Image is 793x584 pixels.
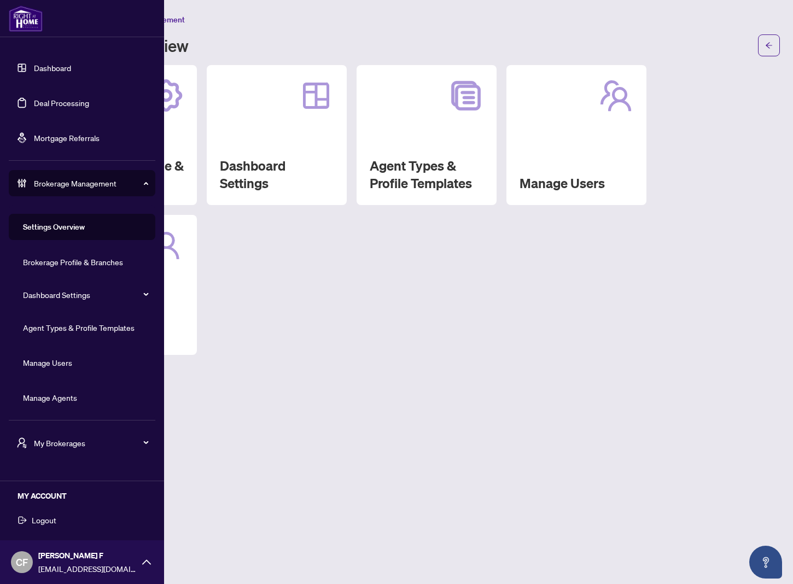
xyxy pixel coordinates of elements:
span: Logout [32,511,56,529]
button: Logout [9,511,155,529]
a: Mortgage Referrals [34,133,100,143]
h2: Manage Users [520,174,633,192]
h2: Dashboard Settings [220,157,334,192]
a: Manage Agents [23,393,77,402]
span: My Brokerages [34,437,148,449]
a: Brokerage Profile & Branches [23,257,123,267]
span: Brokerage Management [34,177,148,189]
span: [PERSON_NAME] F [38,550,137,562]
a: Manage Users [23,358,72,367]
span: CF [16,554,28,570]
img: logo [9,5,43,32]
span: user-switch [16,437,27,448]
button: Open asap [749,546,782,579]
a: Settings Overview [23,222,85,232]
h2: Agent Types & Profile Templates [370,157,483,192]
a: Dashboard Settings [23,290,90,300]
span: [EMAIL_ADDRESS][DOMAIN_NAME] [38,563,137,575]
a: Deal Processing [34,98,89,108]
a: Agent Types & Profile Templates [23,323,135,332]
a: Dashboard [34,63,71,73]
h5: MY ACCOUNT [18,490,155,502]
span: arrow-left [765,42,773,49]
